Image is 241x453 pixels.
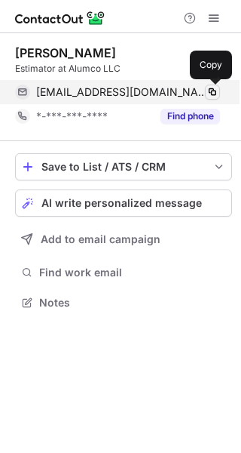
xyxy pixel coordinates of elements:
button: save-profile-one-click [15,153,232,180]
button: Reveal Button [160,109,220,124]
img: ContactOut v5.3.10 [15,9,105,27]
span: Add to email campaign [41,233,160,245]
span: Notes [39,296,226,310]
span: AI write personalized message [41,197,202,209]
div: Save to List / ATS / CRM [41,161,206,173]
div: Estimator at Alumco LLC [15,62,232,75]
button: Find work email [15,262,232,283]
span: Find work email [39,266,226,279]
button: Add to email campaign [15,226,232,253]
button: Notes [15,292,232,313]
button: AI write personalized message [15,190,232,217]
span: [EMAIL_ADDRESS][DOMAIN_NAME] [36,85,209,99]
div: [PERSON_NAME] [15,45,116,60]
